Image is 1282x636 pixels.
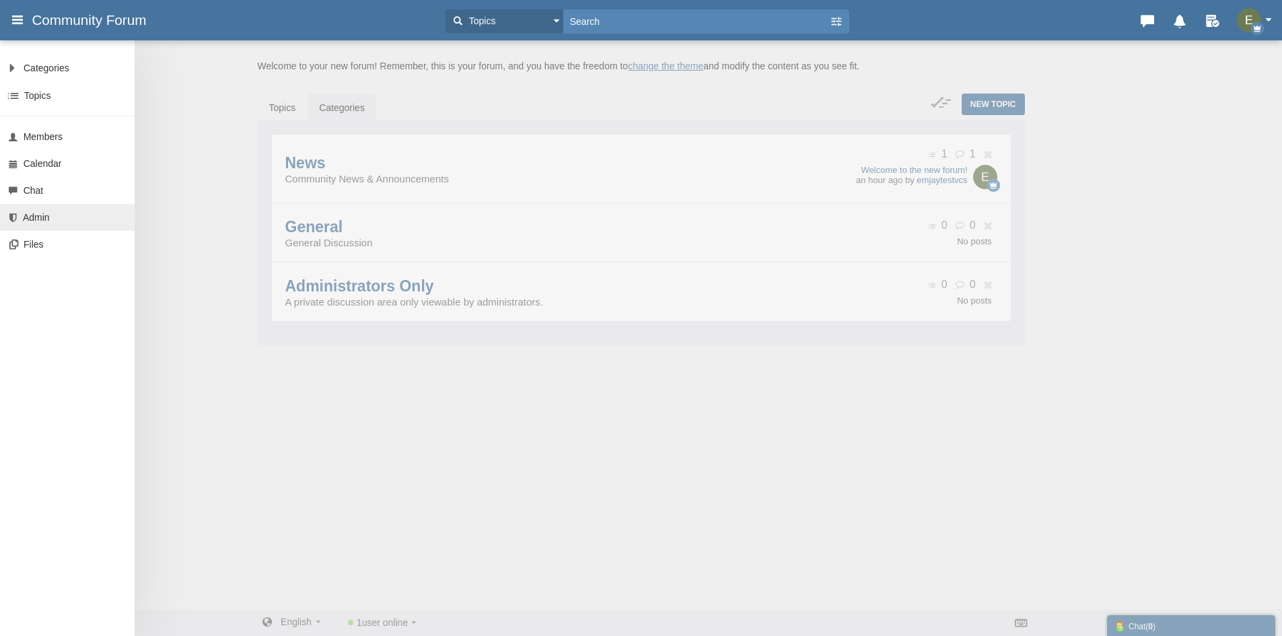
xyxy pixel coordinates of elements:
[23,212,50,223] span: Admin
[24,63,69,73] span: Categories
[1237,8,1261,32] img: 6vcO3kAAAAGSURBVAMA1BZSKlTJbGIAAAAASUVORK5CYII=
[24,185,44,196] span: Chat
[32,8,156,32] a: Community Forum
[24,131,63,142] span: Members
[466,14,496,28] span: Topics
[24,90,51,101] span: Topics
[446,9,563,33] button: Topics
[563,9,829,33] input: Search
[24,158,62,169] span: Calendar
[24,239,44,250] span: Files
[32,12,156,28] span: Community Forum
